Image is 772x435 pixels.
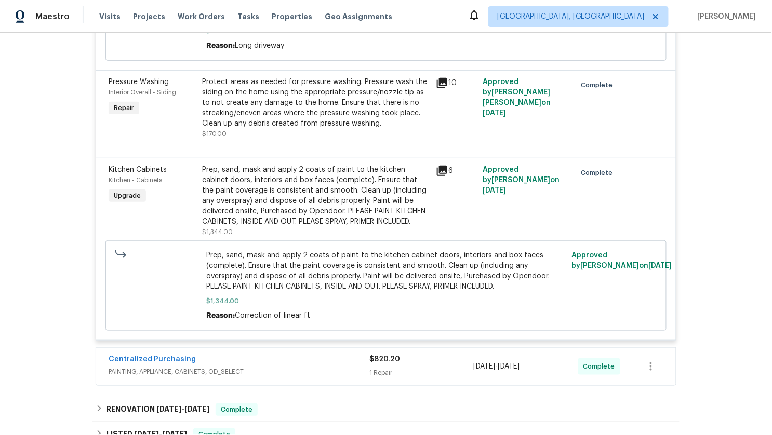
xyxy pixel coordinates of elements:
span: Kitchen - Cabinets [109,177,162,183]
div: RENOVATION [DATE]-[DATE]Complete [92,397,680,422]
span: [DATE] [156,405,181,413]
span: Maestro [35,11,70,22]
h6: RENOVATION [107,403,209,416]
span: $170.00 [202,131,227,137]
span: Kitchen Cabinets [109,166,167,173]
span: - [156,405,209,413]
span: [DATE] [474,363,496,370]
span: Approved by [PERSON_NAME] [PERSON_NAME] on [483,78,551,117]
span: $1,344.00 [207,296,566,306]
span: [GEOGRAPHIC_DATA], [GEOGRAPHIC_DATA] [497,11,645,22]
div: 1 Repair [369,368,474,378]
span: [DATE] [483,187,506,194]
span: Complete [581,168,617,178]
span: Correction of linear ft [235,312,311,319]
span: Geo Assignments [325,11,392,22]
span: Interior Overall - Siding [109,89,176,96]
div: Protect areas as needed for pressure washing. Pressure wash the siding on the home using the appr... [202,77,430,129]
span: Approved by [PERSON_NAME] on [483,166,560,194]
span: Reason: [207,312,235,319]
span: Complete [581,80,617,90]
span: Reason: [207,42,235,49]
span: Visits [99,11,121,22]
span: Complete [583,361,619,372]
span: [PERSON_NAME] [694,11,756,22]
span: Projects [133,11,165,22]
div: 6 [436,165,476,177]
span: - [474,361,520,372]
span: Long driveway [235,42,285,49]
div: Prep, sand, mask and apply 2 coats of paint to the kitchen cabinet doors, interiors and box faces... [202,165,430,227]
span: Properties [272,11,312,22]
span: [DATE] [648,262,672,269]
span: Approved by [PERSON_NAME] on [571,252,672,269]
span: [DATE] [498,363,520,370]
a: Centralized Purchasing [109,356,196,363]
span: Pressure Washing [109,78,169,86]
span: Upgrade [110,191,145,201]
span: PAINTING, APPLIANCE, CABINETS, OD_SELECT [109,366,369,377]
span: Prep, sand, mask and apply 2 coats of paint to the kitchen cabinet doors, interiors and box faces... [207,250,566,292]
span: $820.20 [369,356,400,363]
span: $1,344.00 [202,229,233,235]
span: Tasks [237,13,259,20]
span: Complete [217,404,257,415]
span: Work Orders [178,11,225,22]
div: 10 [436,77,476,89]
span: [DATE] [483,110,506,117]
span: [DATE] [184,405,209,413]
span: Repair [110,103,138,113]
